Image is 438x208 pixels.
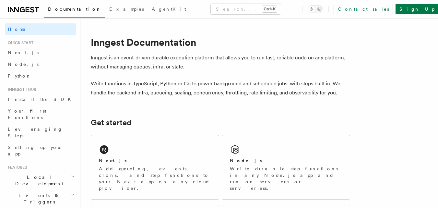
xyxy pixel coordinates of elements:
[8,26,26,32] span: Home
[308,5,323,13] button: Toggle dark mode
[91,135,219,200] a: Next.jsAdd queueing, events, crons, and step functions to your Next app on any cloud provider.
[99,157,127,164] h2: Next.js
[109,6,144,12] span: Examples
[5,70,76,82] a: Python
[44,2,105,18] a: Documentation
[8,62,39,67] span: Node.js
[8,50,39,55] span: Next.js
[5,47,76,58] a: Next.js
[5,190,76,208] button: Events & Triggers
[5,123,76,141] a: Leveraging Steps
[230,157,262,164] h2: Node.js
[5,165,27,170] span: Features
[5,105,76,123] a: Your first Functions
[91,79,350,97] p: Write functions in TypeScript, Python or Go to power background and scheduled jobs, with steps bu...
[8,127,63,138] span: Leveraging Steps
[5,58,76,70] a: Node.js
[8,145,64,156] span: Setting up your app
[262,6,277,12] kbd: Ctrl+K
[8,108,46,120] span: Your first Functions
[211,4,281,14] button: Search...Ctrl+K
[5,141,76,160] a: Setting up your app
[5,171,76,190] button: Local Development
[334,4,393,14] a: Contact sales
[8,73,31,79] span: Python
[91,36,350,48] h1: Inngest Documentation
[8,97,75,102] span: Install the SDK
[152,6,186,12] span: AgentKit
[230,165,342,191] p: Write durable step functions in any Node.js app and run on servers or serverless.
[48,6,101,12] span: Documentation
[5,192,71,205] span: Events & Triggers
[5,93,76,105] a: Install the SDK
[5,174,71,187] span: Local Development
[91,53,350,71] p: Inngest is an event-driven durable execution platform that allows you to run fast, reliable code ...
[148,2,190,18] a: AgentKit
[91,118,131,127] a: Get started
[105,2,148,18] a: Examples
[5,40,33,45] span: Quick start
[5,87,36,92] span: Inngest tour
[5,23,76,35] a: Home
[222,135,350,200] a: Node.jsWrite durable step functions in any Node.js app and run on servers or serverless.
[99,165,211,191] p: Add queueing, events, crons, and step functions to your Next app on any cloud provider.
